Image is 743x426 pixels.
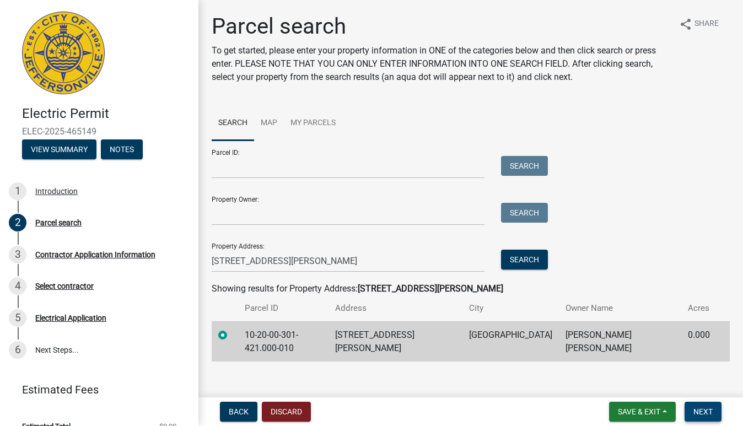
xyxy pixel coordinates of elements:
[559,321,681,362] td: [PERSON_NAME] [PERSON_NAME]
[329,321,462,362] td: [STREET_ADDRESS][PERSON_NAME]
[101,145,143,154] wm-modal-confirm: Notes
[693,407,713,416] span: Next
[618,407,660,416] span: Save & Exit
[22,12,105,94] img: City of Jeffersonville, Indiana
[262,402,311,422] button: Discard
[9,214,26,231] div: 2
[501,250,548,269] button: Search
[35,251,155,258] div: Contractor Application Information
[238,321,329,362] td: 10-20-00-301-421.000-010
[462,321,559,362] td: [GEOGRAPHIC_DATA]
[681,295,717,321] th: Acres
[22,145,96,154] wm-modal-confirm: Summary
[685,402,722,422] button: Next
[670,13,728,35] button: shareShare
[254,106,284,141] a: Map
[220,402,257,422] button: Back
[9,182,26,200] div: 1
[35,187,78,195] div: Introduction
[609,402,676,422] button: Save & Exit
[9,246,26,263] div: 3
[212,106,254,141] a: Search
[559,295,681,321] th: Owner Name
[35,219,82,227] div: Parcel search
[9,379,181,401] a: Estimated Fees
[329,295,462,321] th: Address
[212,44,670,84] p: To get started, please enter your property information in ONE of the categories below and then cl...
[35,314,106,322] div: Electrical Application
[9,277,26,295] div: 4
[212,13,670,40] h1: Parcel search
[679,18,692,31] i: share
[229,407,249,416] span: Back
[284,106,342,141] a: My Parcels
[694,18,719,31] span: Share
[212,282,730,295] div: Showing results for Property Address:
[358,283,503,294] strong: [STREET_ADDRESS][PERSON_NAME]
[501,156,548,176] button: Search
[501,203,548,223] button: Search
[9,341,26,359] div: 6
[9,309,26,327] div: 5
[22,106,190,122] h4: Electric Permit
[462,295,559,321] th: City
[22,126,176,137] span: ELEC-2025-465149
[22,139,96,159] button: View Summary
[681,321,717,362] td: 0.000
[238,295,329,321] th: Parcel ID
[101,139,143,159] button: Notes
[35,282,94,290] div: Select contractor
